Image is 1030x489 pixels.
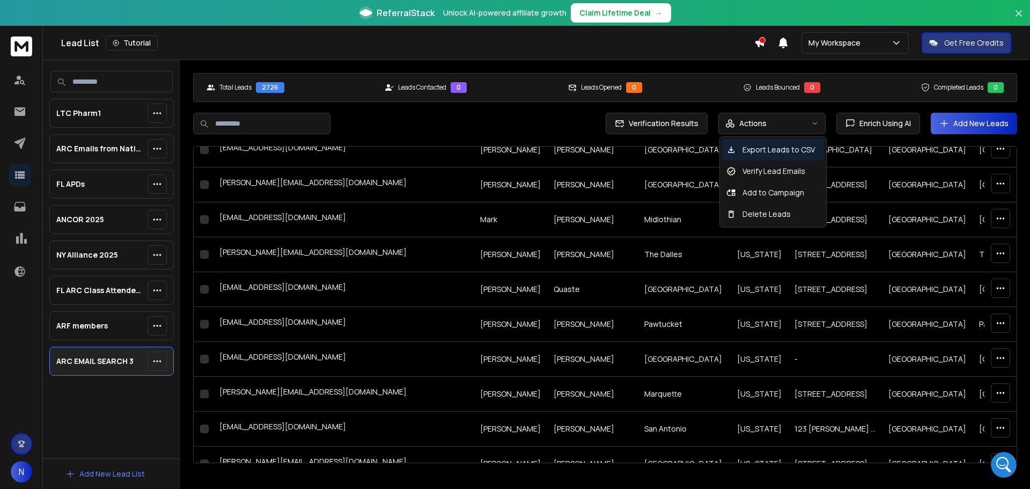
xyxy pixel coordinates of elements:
div: [PERSON_NAME][EMAIL_ADDRESS][DOMAIN_NAME] [219,386,467,402]
td: [STREET_ADDRESS] [788,447,882,481]
div: i see some leads in there now [77,184,206,208]
td: [GEOGRAPHIC_DATA] [882,307,973,342]
button: Claim Lifetime Deal→ [571,3,671,23]
p: ARC Emails from National [56,143,143,154]
td: [GEOGRAPHIC_DATA] [882,202,973,237]
p: Completed Leads [934,83,983,92]
td: [US_STATE] [731,237,788,272]
span: → [655,8,663,18]
div: 0 [626,82,642,93]
p: Export Leads to CSV [740,142,817,157]
td: [PERSON_NAME] [474,342,547,377]
button: Home [168,4,188,25]
span: ReferralStack [377,6,435,19]
div: Thanks for the update. Let me check this from my end and I’ll get back to you shortly. [17,103,167,134]
td: [US_STATE] [731,377,788,412]
button: N [11,461,32,483]
p: ARF members [56,320,108,331]
td: [PERSON_NAME] [547,412,638,447]
td: San Antonio [638,412,731,447]
td: Mark [474,202,547,237]
button: Verification Results [606,113,708,134]
p: NY Alliance 2025 [56,250,118,260]
td: The Dalles [638,237,731,272]
td: [PERSON_NAME] [547,133,638,167]
div: Hi [PERSON_NAME], [17,223,167,233]
td: [PERSON_NAME] [547,202,638,237]
div: [PERSON_NAME][EMAIL_ADDRESS][DOMAIN_NAME] [219,247,467,262]
td: [PERSON_NAME] [547,167,638,202]
div: Hi [PERSON_NAME],Thanks for the update. Let me check this from my end and I’ll get back to you sh... [9,80,176,140]
td: [GEOGRAPHIC_DATA] [882,342,973,377]
p: Actions [739,118,767,129]
div: Hi [PERSON_NAME], [17,86,167,97]
div: [PERSON_NAME][EMAIL_ADDRESS][DOMAIN_NAME] [219,177,467,192]
td: [PERSON_NAME] [474,412,547,447]
td: [PERSON_NAME] [474,133,547,167]
div: Let me know if it’s still not complete after a bit, and I can check further from my end. [17,296,167,328]
div: Close [188,4,208,24]
button: Get Free Credits [922,32,1011,54]
td: [PERSON_NAME] [547,377,638,412]
p: Leads Contacted [398,83,446,92]
td: [PERSON_NAME] [547,237,638,272]
button: Send a message… [184,347,201,364]
p: Active in the last 15m [52,13,129,24]
td: [GEOGRAPHIC_DATA] [882,272,973,307]
div: Thanks for the update! That makes sense, sometimes it takes a little while for the lead list to f... [17,238,167,291]
td: [STREET_ADDRESS] [788,377,882,412]
td: [GEOGRAPHIC_DATA] [882,237,973,272]
div: It looks like it's populating the list slowly [39,149,206,183]
div: i see some leads in there now [85,191,197,201]
td: [STREET_ADDRESS] [788,202,882,237]
button: Enrich Using AI [836,113,920,134]
td: [PERSON_NAME] [474,447,547,481]
button: Add New Leads [931,113,1017,134]
td: [GEOGRAPHIC_DATA] [638,133,731,167]
button: Gif picker [51,352,60,360]
span: Verification Results [624,118,698,129]
td: [PERSON_NAME] [474,272,547,307]
button: Tutorial [106,35,158,50]
td: [STREET_ADDRESS] [788,272,882,307]
p: Leads Bounced [756,83,800,92]
p: ARC EMAIL SEARCH 3 [56,356,134,367]
p: My Workspace [808,38,865,48]
div: [EMAIL_ADDRESS][DOMAIN_NAME] [219,421,467,436]
td: [PERSON_NAME] [474,377,547,412]
div: Naveen says… [9,149,206,184]
td: [STREET_ADDRESS] [788,237,882,272]
div: Naveen says… [9,184,206,216]
button: Close banner [1012,6,1026,32]
td: - [788,342,882,377]
td: [GEOGRAPHIC_DATA] [788,133,882,167]
div: Raj says… [9,80,206,149]
td: [GEOGRAPHIC_DATA] [638,167,731,202]
a: Add New Leads [939,118,1009,129]
span: Enrich Using AI [855,118,911,129]
div: [PERSON_NAME][EMAIL_ADDRESS][DOMAIN_NAME] [219,456,467,471]
div: [EMAIL_ADDRESS][DOMAIN_NAME] [219,282,467,297]
td: [GEOGRAPHIC_DATA] [638,342,731,377]
td: [GEOGRAPHIC_DATA] [882,133,973,167]
td: [STREET_ADDRESS] [788,307,882,342]
p: Delete Leads [740,207,793,222]
button: Upload attachment [17,352,25,360]
button: Start recording [68,352,77,360]
button: Add New Lead List [57,463,153,485]
img: Profile image for Raj [31,6,48,23]
button: go back [7,4,27,25]
td: [US_STATE] [731,342,788,377]
p: FL APDs [56,179,85,189]
p: Total Leads [219,83,252,92]
td: [STREET_ADDRESS] [788,167,882,202]
td: [PERSON_NAME] [547,342,638,377]
div: [EMAIL_ADDRESS][DOMAIN_NAME] [219,212,467,227]
td: [US_STATE] [731,447,788,481]
td: [GEOGRAPHIC_DATA] [882,447,973,481]
h1: [PERSON_NAME] [52,5,122,13]
td: [US_STATE] [731,412,788,447]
